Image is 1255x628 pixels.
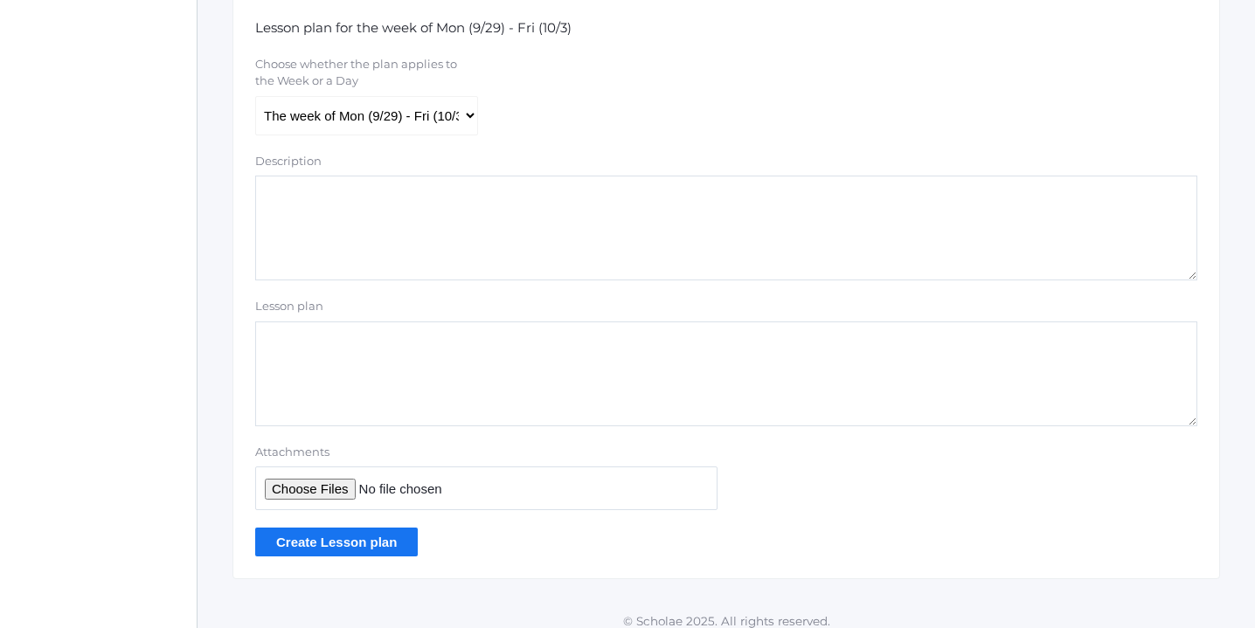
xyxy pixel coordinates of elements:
label: Description [255,153,322,170]
label: Lesson plan [255,298,323,315]
label: Attachments [255,444,718,461]
input: Create Lesson plan [255,528,418,556]
span: Lesson plan for the week of Mon (9/29) - Fri (10/3) [255,19,572,36]
label: Choose whether the plan applies to the Week or a Day [255,56,476,90]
